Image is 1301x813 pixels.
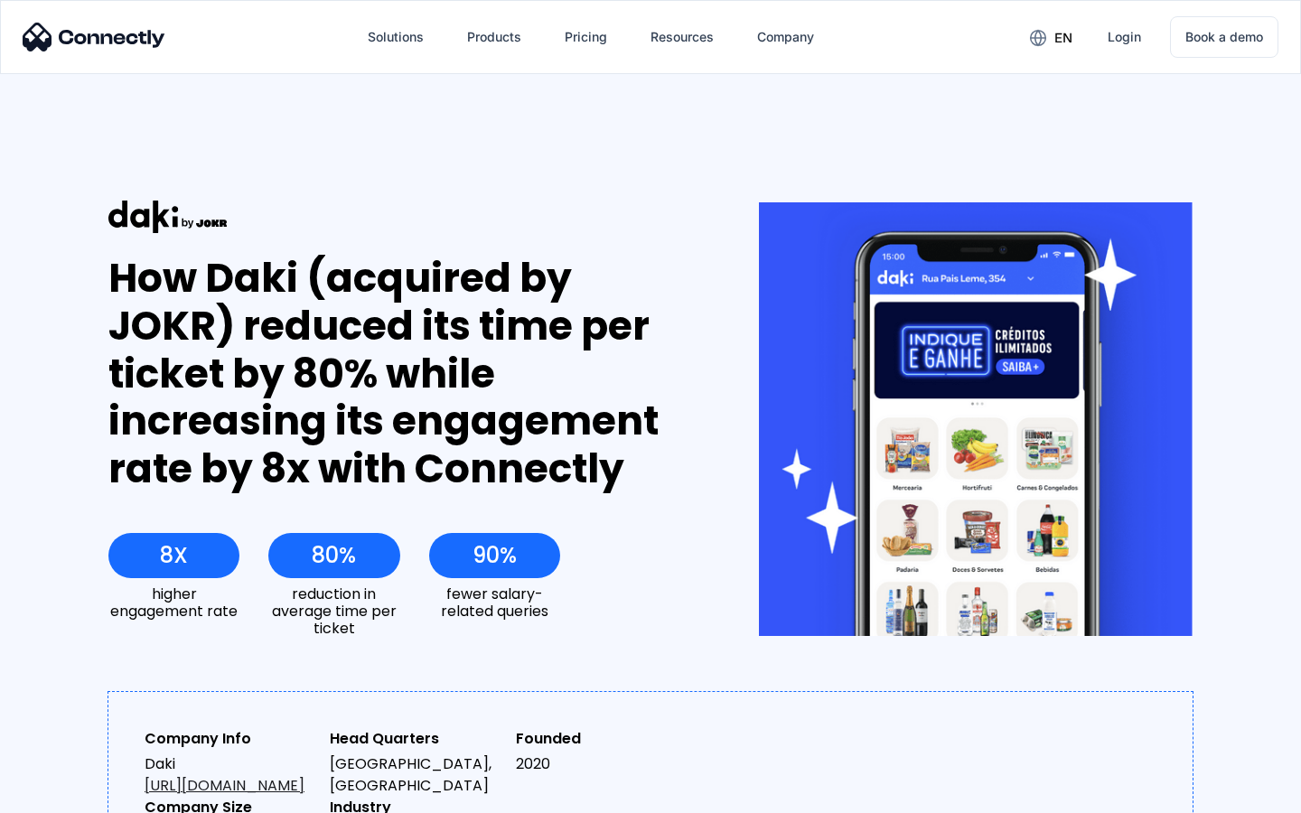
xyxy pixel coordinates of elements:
div: reduction in average time per ticket [268,585,399,638]
div: fewer salary-related queries [429,585,560,620]
div: Solutions [368,24,424,50]
aside: Language selected: English [18,781,108,807]
div: Products [467,24,521,50]
a: Pricing [550,15,622,59]
div: en [1054,25,1072,51]
a: Login [1093,15,1156,59]
div: Login [1108,24,1141,50]
div: 8X [160,543,188,568]
div: How Daki (acquired by JOKR) reduced its time per ticket by 80% while increasing its engagement ra... [108,255,693,493]
div: higher engagement rate [108,585,239,620]
div: Head Quarters [330,728,501,750]
div: 2020 [516,753,687,775]
div: Company Info [145,728,315,750]
div: Daki [145,753,315,797]
div: 90% [473,543,517,568]
a: Book a demo [1170,16,1278,58]
div: Company [757,24,814,50]
a: [URL][DOMAIN_NAME] [145,775,304,796]
div: Pricing [565,24,607,50]
div: Resources [650,24,714,50]
div: [GEOGRAPHIC_DATA], [GEOGRAPHIC_DATA] [330,753,501,797]
img: Connectly Logo [23,23,165,51]
div: 80% [312,543,356,568]
ul: Language list [36,781,108,807]
div: Founded [516,728,687,750]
